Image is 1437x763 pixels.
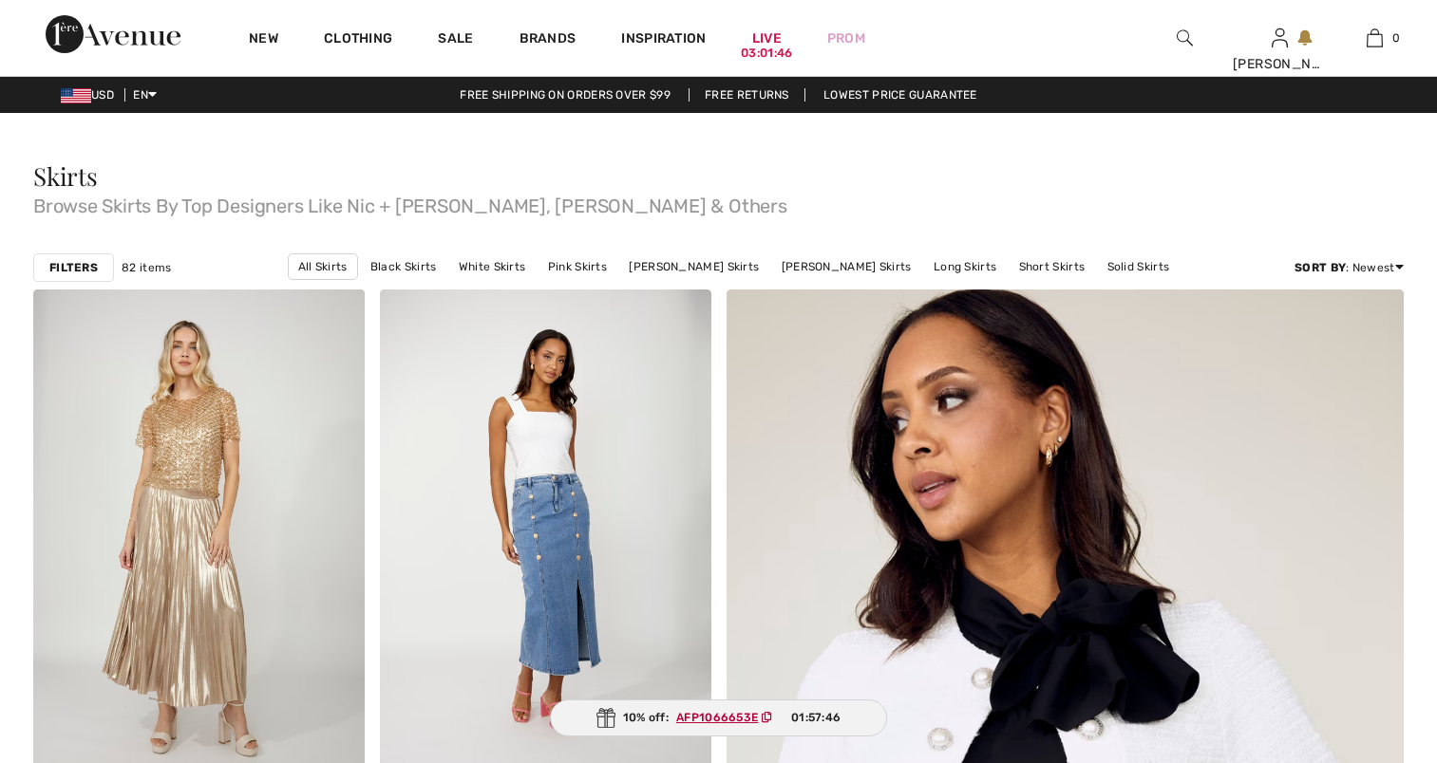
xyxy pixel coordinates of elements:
a: Free Returns [689,88,805,102]
div: 03:01:46 [741,45,792,63]
a: All Skirts [288,253,358,280]
a: [PERSON_NAME] Skirts [772,254,921,279]
a: Sign In [1272,28,1288,47]
img: US Dollar [61,88,91,103]
img: My Info [1272,27,1288,49]
a: Short Skirts [1010,254,1095,279]
span: Inspiration [621,30,706,50]
a: Pink Skirts [539,254,616,279]
a: Lowest Price Guarantee [808,88,993,102]
a: 0 [1328,27,1421,49]
img: Gift.svg [596,708,615,728]
img: 1ère Avenue [46,15,180,53]
span: 0 [1392,29,1400,47]
div: 10% off: [550,699,888,736]
a: Live03:01:46 [752,28,782,48]
img: search the website [1177,27,1193,49]
img: My Bag [1367,27,1383,49]
a: Clothing [324,30,392,50]
span: EN [133,88,157,102]
span: Skirts [33,159,98,193]
div: : Newest [1295,259,1404,276]
a: Long Skirts [924,254,1006,279]
span: 82 items [122,259,171,276]
a: White Skirts [449,254,536,279]
a: Solid Skirts [1098,254,1180,279]
div: [PERSON_NAME] [1233,54,1326,74]
span: 01:57:46 [791,709,841,726]
a: Free shipping on orders over $99 [444,88,686,102]
a: [PERSON_NAME] Skirts [619,254,768,279]
strong: Sort By [1295,261,1346,274]
span: USD [61,88,122,102]
a: Brands [520,30,577,50]
strong: Filters [49,259,98,276]
a: New [249,30,278,50]
a: Sale [438,30,473,50]
ins: AFP1066653E [676,711,758,724]
span: Browse Skirts By Top Designers Like Nic + [PERSON_NAME], [PERSON_NAME] & Others [33,189,1404,215]
a: Prom [827,28,865,48]
a: Black Skirts [361,254,446,279]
